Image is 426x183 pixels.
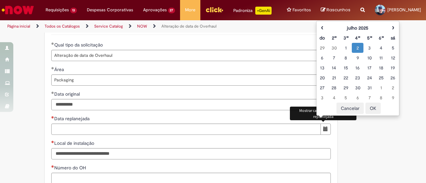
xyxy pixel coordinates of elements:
div: 23 July 2025 Wednesday [353,74,362,81]
div: 09 July 2025 Wednesday [353,54,362,61]
div: 09 August 2025 Saturday [389,94,397,101]
span: Local de instalação [54,140,96,146]
a: Alteração de data de Overhaul [161,24,217,29]
span: Obrigatório Preenchido [51,67,54,69]
th: julho 2025. Alternar mês [328,23,387,33]
div: 29 July 2025 Tuesday [341,84,350,91]
span: Alteração de data de Overhaul [54,50,317,61]
div: 04 August 2025 Monday [330,94,338,101]
div: 07 August 2025 Thursday [365,94,373,101]
div: 05 August 2025 Tuesday [341,94,350,101]
th: Segunda-feira [328,33,340,43]
span: Data replanejada [54,116,91,122]
div: 03 July 2025 Thursday [365,45,373,51]
div: 13 July 2025 Sunday [318,64,326,71]
span: Obrigatório Preenchido [51,91,54,94]
span: 13 [70,8,77,13]
div: 22 July 2025 Tuesday [341,74,350,81]
div: 20 July 2025 Sunday [318,74,326,81]
th: Mês anterior [317,23,328,33]
span: Qual tipo da solicitação [54,42,104,48]
th: Quinta-feira [363,33,375,43]
div: 07 July 2025 Monday [330,54,338,61]
span: Aprovações [143,7,167,13]
div: 21 July 2025 Monday [330,74,338,81]
a: Rascunhos [321,7,350,13]
div: 05 July 2025 Saturday [389,45,397,51]
a: Todos os Catálogos [45,24,80,29]
span: Rascunhos [326,7,350,13]
span: 27 [168,8,175,13]
span: Packaging [54,75,317,85]
div: 30 June 2025 Monday [330,45,338,51]
div: 08 August 2025 Friday [377,94,385,101]
div: 03 August 2025 Sunday [318,94,326,101]
div: 06 August 2025 Wednesday [353,94,362,101]
span: Data original [54,91,81,97]
div: 01 August 2025 Friday [377,84,385,91]
th: Quarta-feira [352,33,363,43]
th: Sábado [387,33,399,43]
div: 12 July 2025 Saturday [389,54,397,61]
th: Terça-feira [340,33,351,43]
div: 06 July 2025 Sunday [318,54,326,61]
div: 29 June 2025 Sunday [318,45,326,51]
div: 11 July 2025 Friday [377,54,385,61]
img: ServiceNow [1,3,35,17]
th: Sexta-feira [375,33,387,43]
span: Favoritos [293,7,311,13]
input: Local de instalação [51,148,331,159]
span: Despesas Corporativas [87,7,133,13]
div: 08 July 2025 Tuesday [341,54,350,61]
a: Service Catalog [94,24,123,29]
input: Data original 02 July 2025 Wednesday [51,99,321,110]
div: 28 July 2025 Monday [330,84,338,91]
span: Necessários [51,165,54,168]
div: 19 July 2025 Saturday [389,64,397,71]
div: 24 July 2025 Thursday [365,74,373,81]
span: Requisições [46,7,69,13]
span: Área [54,66,65,72]
div: Escolher data [316,21,399,116]
div: Padroniza [233,7,272,15]
p: +GenAi [255,7,272,15]
div: 17 July 2025 Thursday [365,64,373,71]
div: 27 July 2025 Sunday [318,84,326,91]
input: Data replanejada [51,124,321,135]
div: 18 July 2025 Friday [377,64,385,71]
span: Necessários [51,116,54,119]
div: 15 July 2025 Tuesday [341,64,350,71]
div: 02 July 2025 Wednesday foi selecionado [353,45,362,51]
button: Mostrar calendário para Data replanejada [320,124,331,135]
span: More [185,7,195,13]
span: Número do OH [54,165,87,171]
div: 04 July 2025 Friday [377,45,385,51]
button: Cancelar [336,103,364,114]
div: 25 July 2025 Friday [377,74,385,81]
div: Mostrar calendário para Data replanejada [290,107,356,120]
a: Página inicial [7,24,30,29]
div: 10 July 2025 Thursday [365,54,373,61]
div: 01 July 2025 Tuesday [341,45,350,51]
div: 31 July 2025 Thursday [365,84,373,91]
div: 14 July 2025 Monday [330,64,338,71]
span: Necessários [51,140,54,143]
th: Domingo [317,33,328,43]
div: 16 July 2025 Wednesday [353,64,362,71]
span: Obrigatório Preenchido [51,42,54,45]
span: [PERSON_NAME] [387,7,421,13]
a: NOW [137,24,147,29]
th: Próximo mês [387,23,399,33]
ul: Trilhas de página [5,20,279,33]
div: 02 August 2025 Saturday [389,84,397,91]
img: click_logo_yellow_360x200.png [205,5,223,15]
div: 26 July 2025 Saturday [389,74,397,81]
button: OK [365,103,381,114]
div: 30 July 2025 Wednesday [353,84,362,91]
